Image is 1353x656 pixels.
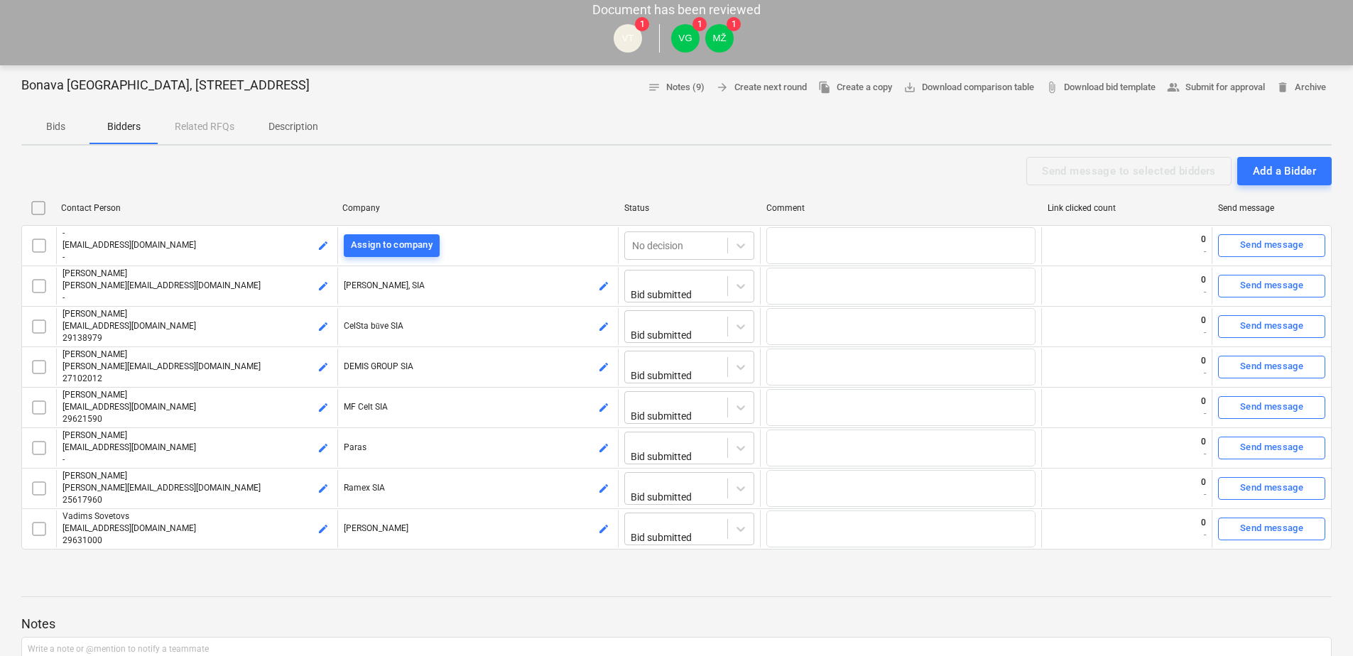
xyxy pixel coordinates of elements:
[716,80,807,96] span: Create next round
[63,349,332,361] p: [PERSON_NAME]
[621,33,634,43] span: VT
[1276,81,1289,94] span: delete
[1237,157,1332,185] button: Add a Bidder
[344,280,613,292] p: [PERSON_NAME], SIA
[1201,488,1206,501] p: -
[818,80,892,96] span: Create a copy
[592,1,761,18] p: Document has been reviewed
[631,410,707,422] div: Bid submitted
[63,373,332,385] p: 27102012
[598,361,609,373] span: edit
[631,451,707,462] div: Bid submitted
[903,80,1034,96] span: Download comparison table
[1218,234,1325,257] button: Send message
[1201,274,1206,286] p: 0
[63,402,196,412] span: [EMAIL_ADDRESS][DOMAIN_NAME]
[598,321,609,332] span: edit
[766,203,1036,213] div: Comment
[1240,318,1303,334] div: Send message
[1218,518,1325,540] button: Send message
[268,119,318,134] p: Description
[1240,439,1303,456] div: Send message
[63,361,261,371] span: [PERSON_NAME][EMAIL_ADDRESS][DOMAIN_NAME]
[631,491,707,503] div: Bid submitted
[1240,399,1303,415] div: Send message
[1240,237,1303,253] div: Send message
[1201,315,1206,327] p: 0
[1218,315,1325,338] button: Send message
[1167,80,1265,96] span: Submit for approval
[63,535,332,547] p: 29631000
[63,308,332,320] p: [PERSON_NAME]
[21,77,310,94] p: Bonava [GEOGRAPHIC_DATA], [STREET_ADDRESS]
[813,77,898,99] button: Create a copy
[598,523,609,535] span: edit
[63,292,332,304] p: -
[642,77,710,99] button: Notes (9)
[631,289,707,300] div: Bid submitted
[624,203,755,213] div: Status
[631,370,707,381] div: Bid submitted
[1240,278,1303,294] div: Send message
[1045,81,1058,94] span: attach_file
[818,81,831,94] span: file_copy
[1218,477,1325,500] button: Send message
[38,119,72,134] p: Bids
[63,430,332,442] p: [PERSON_NAME]
[1201,286,1206,298] p: -
[1201,529,1206,541] p: -
[342,203,612,213] div: Company
[63,389,332,401] p: [PERSON_NAME]
[1201,448,1206,460] p: -
[344,482,613,494] p: Ramex SIA
[614,24,642,53] div: Viesturs Tomsons
[1218,356,1325,378] button: Send message
[1167,81,1180,94] span: people_alt
[1276,80,1326,96] span: Archive
[692,17,707,31] span: 1
[727,17,741,31] span: 1
[344,361,613,373] p: DEMIS GROUP SIA
[63,523,196,533] span: [EMAIL_ADDRESS][DOMAIN_NAME]
[344,320,613,332] p: CelSta būve SIA
[1271,77,1332,99] button: Archive
[63,454,332,466] p: -
[344,401,613,413] p: MF Celt SIA
[63,332,332,344] p: 29138979
[317,402,329,413] span: edit
[351,237,433,253] div: Assign to company
[63,494,332,506] p: 25617960
[898,77,1040,99] a: Download comparison table
[63,510,332,523] p: Vadims Sovetovs
[678,33,692,43] span: VG
[648,80,705,96] span: Notes (9)
[1161,77,1271,99] button: Submit for approval
[1218,396,1325,419] button: Send message
[344,523,613,535] p: [PERSON_NAME]
[1218,275,1325,297] button: Send message
[712,33,726,43] span: MŽ
[1240,480,1303,496] div: Send message
[1201,246,1206,258] p: -
[1201,234,1206,246] p: 0
[344,234,440,257] button: Assign to company
[317,361,329,373] span: edit
[1282,588,1353,656] iframe: Chat Widget
[598,280,609,292] span: edit
[61,203,331,213] div: Contact Person
[344,442,613,454] p: Paras
[63,470,332,482] p: [PERSON_NAME]
[903,81,916,94] span: save_alt
[598,402,609,413] span: edit
[1253,162,1316,180] div: Add a Bidder
[317,240,329,251] span: edit
[63,413,332,425] p: 29621590
[63,227,332,239] p: -
[1218,437,1325,459] button: Send message
[21,616,1332,633] p: Notes
[63,321,196,331] span: [EMAIL_ADDRESS][DOMAIN_NAME]
[63,251,332,263] p: -
[63,240,196,250] span: [EMAIL_ADDRESS][DOMAIN_NAME]
[648,81,661,94] span: notes
[1201,355,1206,367] p: 0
